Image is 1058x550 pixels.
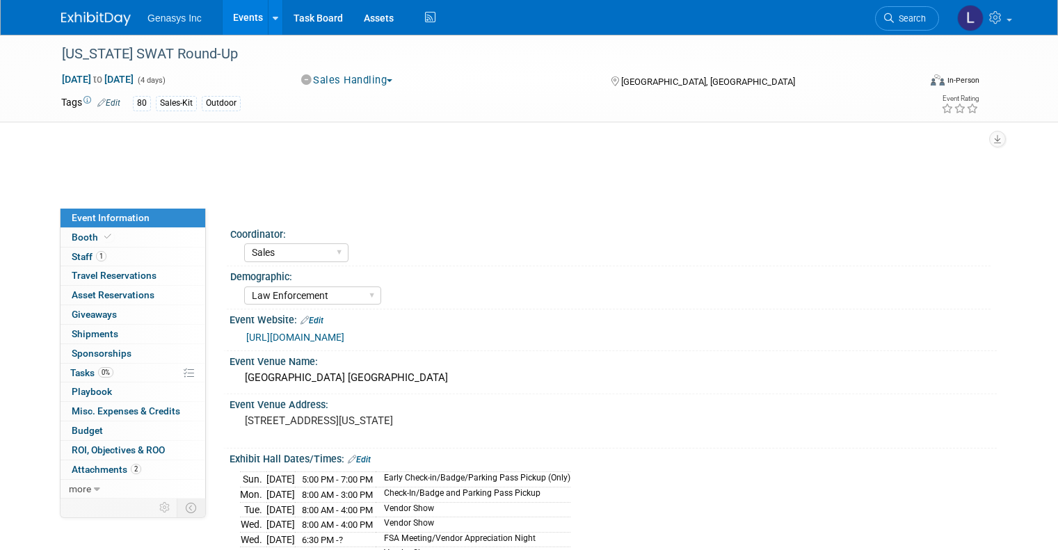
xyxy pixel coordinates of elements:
[941,95,979,102] div: Event Rating
[136,76,166,85] span: (4 days)
[376,517,570,533] td: Vendor Show
[61,364,205,382] a: Tasks0%
[61,344,205,363] a: Sponsorships
[61,286,205,305] a: Asset Reservations
[72,425,103,436] span: Budget
[302,474,373,485] span: 5:00 PM - 7:00 PM
[230,224,991,241] div: Coordinator:
[376,487,570,502] td: Check-In/Badge and Parking Pass Pickup
[57,42,901,67] div: [US_STATE] SWAT Round-Up
[302,519,373,530] span: 8:00 AM - 4:00 PM
[339,535,343,545] span: ?
[72,444,165,455] span: ROI, Objectives & ROO
[72,309,117,320] span: Giveaways
[300,316,323,325] a: Edit
[61,382,205,401] a: Playbook
[266,487,295,502] td: [DATE]
[875,6,939,31] a: Search
[266,517,295,533] td: [DATE]
[230,394,997,412] div: Event Venue Address:
[72,405,180,416] span: Misc. Expenses & Credits
[230,448,997,467] div: Exhibit Hall Dates/Times:
[72,386,112,397] span: Playbook
[104,233,111,241] i: Booth reservation complete
[98,367,113,378] span: 0%
[72,464,141,475] span: Attachments
[202,96,241,111] div: Outdoor
[230,266,991,284] div: Demographic:
[246,332,344,343] a: [URL][DOMAIN_NAME]
[266,472,295,487] td: [DATE]
[131,464,141,474] span: 2
[61,266,205,285] a: Travel Reservations
[61,209,205,227] a: Event Information
[348,455,371,464] a: Edit
[376,472,570,487] td: Early Check-in/Badge/Parking Pass Pickup (Only)
[61,12,131,26] img: ExhibitDay
[230,351,997,369] div: Event Venue Name:
[240,472,266,487] td: Sun.
[69,483,91,494] span: more
[72,251,106,262] span: Staff
[61,480,205,499] a: more
[302,535,343,545] span: 6:30 PM -
[72,212,150,223] span: Event Information
[240,532,266,547] td: Wed.
[156,96,197,111] div: Sales-Kit
[61,73,134,86] span: [DATE] [DATE]
[61,248,205,266] a: Staff1
[72,328,118,339] span: Shipments
[61,441,205,460] a: ROI, Objectives & ROO
[376,532,570,547] td: FSA Meeting/Vendor Appreciation Night
[61,460,205,479] a: Attachments2
[72,232,114,243] span: Booth
[147,13,202,24] span: Genasys Inc
[177,499,206,517] td: Toggle Event Tabs
[61,402,205,421] a: Misc. Expenses & Credits
[931,74,945,86] img: Format-Inperson.png
[245,414,534,427] pre: [STREET_ADDRESS][US_STATE]
[947,75,979,86] div: In-Person
[240,367,986,389] div: [GEOGRAPHIC_DATA] [GEOGRAPHIC_DATA]
[61,95,120,111] td: Tags
[844,72,979,93] div: Event Format
[72,270,157,281] span: Travel Reservations
[91,74,104,85] span: to
[72,348,131,359] span: Sponsorships
[61,305,205,324] a: Giveaways
[240,517,266,533] td: Wed.
[266,532,295,547] td: [DATE]
[957,5,984,31] img: Lucy Temprano
[894,13,926,24] span: Search
[240,487,266,502] td: Mon.
[153,499,177,517] td: Personalize Event Tab Strip
[61,325,205,343] a: Shipments
[240,502,266,517] td: Tue.
[133,96,151,111] div: 80
[97,98,120,108] a: Edit
[296,73,399,88] button: Sales Handling
[621,76,795,87] span: [GEOGRAPHIC_DATA], [GEOGRAPHIC_DATA]
[302,505,373,515] span: 8:00 AM - 4:00 PM
[230,309,997,327] div: Event Website:
[61,228,205,247] a: Booth
[72,289,154,300] span: Asset Reservations
[376,502,570,517] td: Vendor Show
[96,251,106,261] span: 1
[61,421,205,440] a: Budget
[70,367,113,378] span: Tasks
[266,502,295,517] td: [DATE]
[302,490,373,500] span: 8:00 AM - 3:00 PM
